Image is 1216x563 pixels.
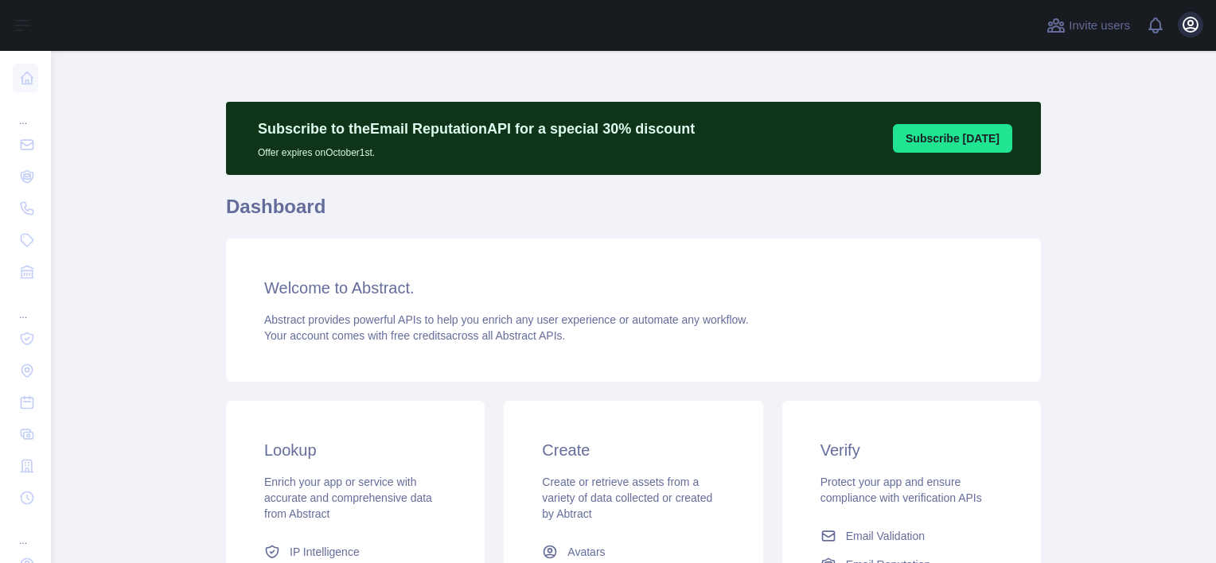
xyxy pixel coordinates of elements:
[814,522,1009,550] a: Email Validation
[542,476,712,520] span: Create or retrieve assets from a variety of data collected or created by Abtract
[391,329,446,342] span: free credits
[264,329,565,342] span: Your account comes with across all Abstract APIs.
[13,95,38,127] div: ...
[264,476,432,520] span: Enrich your app or service with accurate and comprehensive data from Abstract
[13,289,38,321] div: ...
[290,544,360,560] span: IP Intelligence
[264,313,749,326] span: Abstract provides powerful APIs to help you enrich any user experience or automate any workflow.
[264,439,446,461] h3: Lookup
[893,124,1012,153] button: Subscribe [DATE]
[1069,17,1130,35] span: Invite users
[820,439,1003,461] h3: Verify
[13,515,38,547] div: ...
[846,528,925,544] span: Email Validation
[226,194,1041,232] h1: Dashboard
[567,544,605,560] span: Avatars
[542,439,724,461] h3: Create
[258,118,695,140] p: Subscribe to the Email Reputation API for a special 30 % discount
[820,476,982,504] span: Protect your app and ensure compliance with verification APIs
[258,140,695,159] p: Offer expires on October 1st.
[264,277,1003,299] h3: Welcome to Abstract.
[1043,13,1133,38] button: Invite users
